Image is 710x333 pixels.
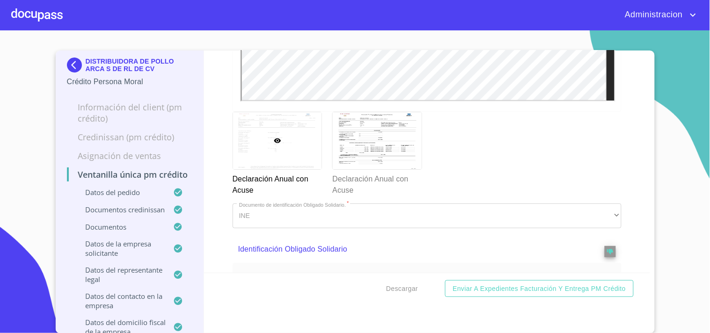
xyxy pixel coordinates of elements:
img: Docupass spot blue [67,58,86,72]
div: INE [233,203,622,229]
p: Ventanilla única PM crédito [67,169,193,180]
p: Datos de la empresa solicitante [67,239,174,258]
button: Enviar a Expedientes Facturación y Entrega PM crédito [445,280,633,297]
p: Datos del contacto en la empresa [67,291,174,310]
p: Declaración Anual con Acuse [233,170,322,196]
p: Documentos [67,222,174,232]
span: Identificación Obligado Solidario [241,271,617,281]
p: Credinissan (PM crédito) [67,131,193,143]
p: Datos del pedido [67,188,174,197]
p: Declaración Anual con Acuse [332,170,421,196]
span: Administracion [618,7,688,22]
p: Crédito Persona Moral [67,76,193,87]
p: DISTRIBUIDORA DE POLLO ARCA S DE RL DE CV [86,58,193,72]
button: reject [605,246,616,257]
p: Documentos CrediNissan [67,205,174,214]
img: Declaración Anual con Acuse [333,112,422,169]
p: Datos del representante legal [67,265,174,284]
p: Información del Client (PM crédito) [67,101,193,124]
span: Enviar a Expedientes Facturación y Entrega PM crédito [453,283,626,295]
button: account of current user [618,7,699,22]
span: Descargar [386,283,418,295]
button: Descargar [382,280,422,297]
div: DISTRIBUIDORA DE POLLO ARCA S DE RL DE CV [67,58,193,76]
p: Identificación Obligado Solidario [238,244,578,255]
p: Asignación de Ventas [67,150,193,161]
